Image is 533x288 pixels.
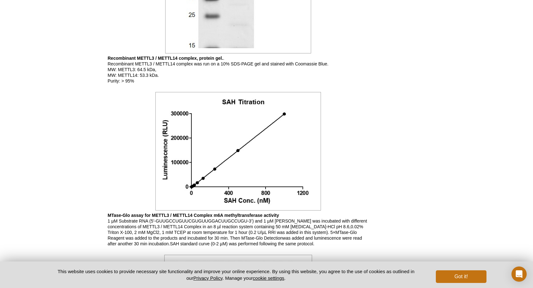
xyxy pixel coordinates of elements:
[108,56,223,61] b: Recombinant METTL3 / METTL14 complex, protein gel.
[108,55,368,84] p: . Recombinant METTL3 / METTL14 complex was run on a 10% SDS-PAGE gel and stained with Coomassie B...
[436,270,486,283] button: Got it!
[511,267,527,282] div: Open Intercom Messenger
[108,213,279,218] b: MTase-Glo assay for METTL3 / METTL14 Complex m6A methyltransferase activity
[108,212,368,247] p: 1 µM Substrate RNA (5’-GUUGCCUGUUCGUGUUGGACUUGCCUGU-3’) and 1 µM [PERSON_NAME] was incubated with...
[155,92,321,211] img: MTase-Glo assay for METTL3 / METTL14 Complex m6A methyltransferase activity
[47,268,425,281] p: This website uses cookies to provide necessary site functionality and improve your online experie...
[253,275,284,281] button: cookie settings
[193,275,223,281] a: Privacy Policy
